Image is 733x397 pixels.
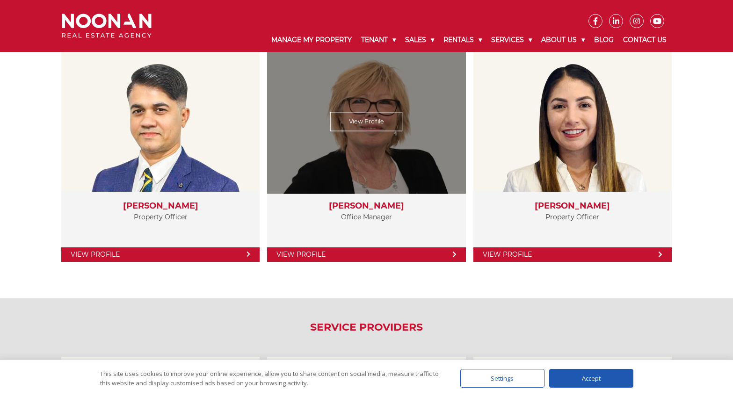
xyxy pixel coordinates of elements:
[486,28,537,52] a: Services
[100,369,442,388] div: This site uses cookies to improve your online experience, allow you to share content on social me...
[483,201,662,211] h3: [PERSON_NAME]
[55,321,678,333] h2: Service Providers
[330,112,403,131] a: View Profile
[439,28,486,52] a: Rentals
[267,28,356,52] a: Manage My Property
[61,247,260,262] a: View Profile
[483,211,662,223] p: Property Officer
[589,28,618,52] a: Blog
[400,28,439,52] a: Sales
[276,201,456,211] h3: [PERSON_NAME]
[356,28,400,52] a: Tenant
[267,247,465,262] a: View Profile
[62,14,152,38] img: Noonan Real Estate Agency
[537,28,589,52] a: About Us
[71,211,250,223] p: Property Officer
[460,369,544,388] div: Settings
[276,211,456,223] p: Office Manager
[473,247,672,262] a: View Profile
[71,201,250,211] h3: [PERSON_NAME]
[618,28,671,52] a: Contact Us
[549,369,633,388] div: Accept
